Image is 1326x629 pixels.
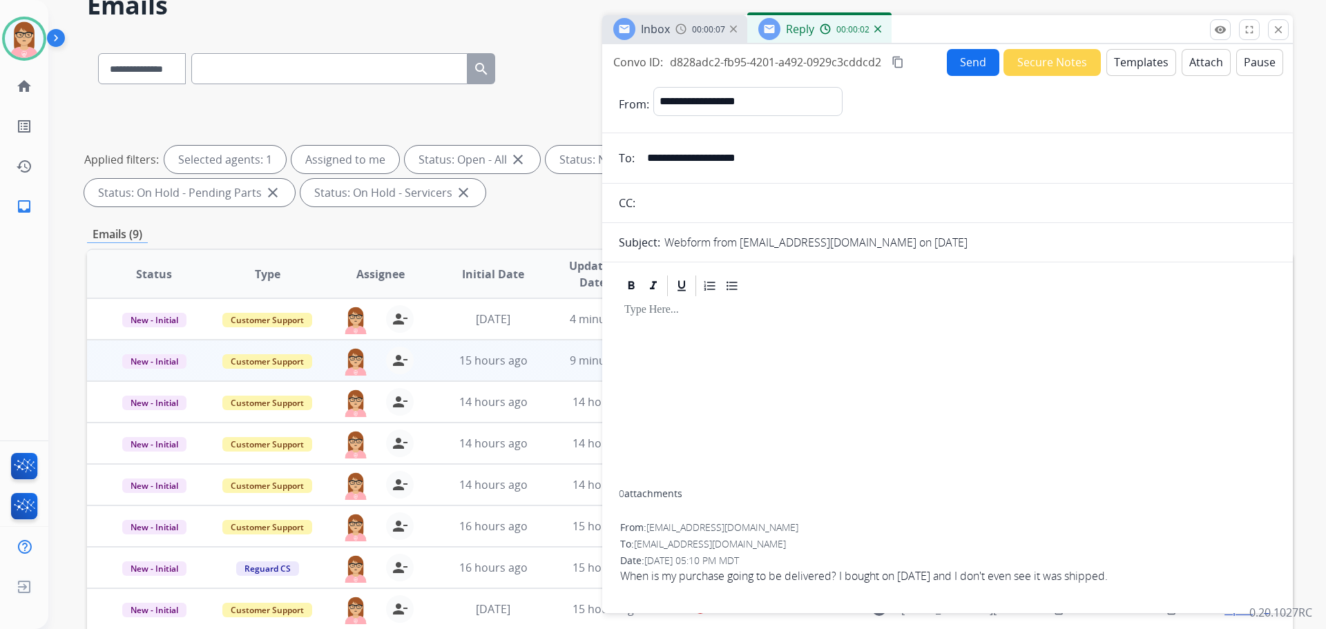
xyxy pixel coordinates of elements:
[1182,49,1231,76] button: Attach
[671,275,692,296] div: Underline
[573,394,641,409] span: 14 hours ago
[459,353,528,368] span: 15 hours ago
[342,471,369,500] img: agent-avatar
[392,476,408,493] mat-icon: person_remove
[613,54,663,70] p: Convo ID:
[620,554,1275,568] div: Date:
[122,313,186,327] span: New - Initial
[664,234,968,251] p: Webform from [EMAIL_ADDRESS][DOMAIN_NAME] on [DATE]
[620,537,1275,551] div: To:
[1236,49,1283,76] button: Pause
[16,158,32,175] mat-icon: history
[1249,604,1312,621] p: 0.20.1027RC
[619,150,635,166] p: To:
[619,195,635,211] p: CC:
[392,559,408,576] mat-icon: person_remove
[634,537,786,550] span: [EMAIL_ADDRESS][DOMAIN_NAME]
[573,601,641,617] span: 15 hours ago
[300,179,486,206] div: Status: On Hold - Servicers
[222,603,312,617] span: Customer Support
[164,146,286,173] div: Selected agents: 1
[342,388,369,417] img: agent-avatar
[392,435,408,452] mat-icon: person_remove
[459,477,528,492] span: 14 hours ago
[122,437,186,452] span: New - Initial
[1243,23,1256,36] mat-icon: fullscreen
[700,275,720,296] div: Ordered List
[459,560,528,575] span: 16 hours ago
[222,437,312,452] span: Customer Support
[643,275,664,296] div: Italic
[644,554,739,567] span: [DATE] 05:10 PM MDT
[255,266,280,282] span: Type
[16,118,32,135] mat-icon: list_alt
[392,601,408,617] mat-icon: person_remove
[342,347,369,376] img: agent-avatar
[722,275,742,296] div: Bullet List
[621,275,642,296] div: Bold
[892,56,904,68] mat-icon: content_copy
[356,266,405,282] span: Assignee
[573,477,641,492] span: 14 hours ago
[342,595,369,624] img: agent-avatar
[84,179,295,206] div: Status: On Hold - Pending Parts
[573,436,641,451] span: 14 hours ago
[405,146,540,173] div: Status: Open - All
[570,311,644,327] span: 4 minutes ago
[573,560,641,575] span: 15 hours ago
[620,521,1275,534] div: From:
[692,24,725,35] span: 00:00:07
[87,226,148,243] p: Emails (9)
[5,19,44,58] img: avatar
[836,24,869,35] span: 00:00:02
[1003,49,1101,76] button: Secure Notes
[392,518,408,534] mat-icon: person_remove
[84,151,159,168] p: Applied filters:
[510,151,526,168] mat-icon: close
[546,146,691,173] div: Status: New - Initial
[342,512,369,541] img: agent-avatar
[476,601,510,617] span: [DATE]
[16,78,32,95] mat-icon: home
[342,429,369,458] img: agent-avatar
[122,354,186,369] span: New - Initial
[236,561,299,576] span: Reguard CS
[561,258,624,291] span: Updated Date
[476,311,510,327] span: [DATE]
[1106,49,1176,76] button: Templates
[1214,23,1227,36] mat-icon: remove_red_eye
[342,305,369,334] img: agent-avatar
[222,396,312,410] span: Customer Support
[222,478,312,493] span: Customer Support
[670,55,881,70] span: d828adc2-fb95-4201-a492-0929c3cddcd2
[947,49,999,76] button: Send
[122,396,186,410] span: New - Initial
[392,311,408,327] mat-icon: person_remove
[136,266,172,282] span: Status
[620,568,1275,584] span: When is my purchase going to be delivered? I bought on [DATE] and I don't even see it was shipped.
[459,436,528,451] span: 14 hours ago
[573,519,641,534] span: 15 hours ago
[16,198,32,215] mat-icon: inbox
[570,353,644,368] span: 9 minutes ago
[222,520,312,534] span: Customer Support
[619,487,682,501] div: attachments
[342,554,369,583] img: agent-avatar
[646,521,798,534] span: [EMAIL_ADDRESS][DOMAIN_NAME]
[473,61,490,77] mat-icon: search
[122,603,186,617] span: New - Initial
[619,96,649,113] p: From:
[455,184,472,201] mat-icon: close
[291,146,399,173] div: Assigned to me
[122,520,186,534] span: New - Initial
[786,21,814,37] span: Reply
[459,394,528,409] span: 14 hours ago
[265,184,281,201] mat-icon: close
[619,487,624,500] span: 0
[459,519,528,534] span: 16 hours ago
[619,234,660,251] p: Subject:
[462,266,524,282] span: Initial Date
[392,394,408,410] mat-icon: person_remove
[222,354,312,369] span: Customer Support
[122,478,186,493] span: New - Initial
